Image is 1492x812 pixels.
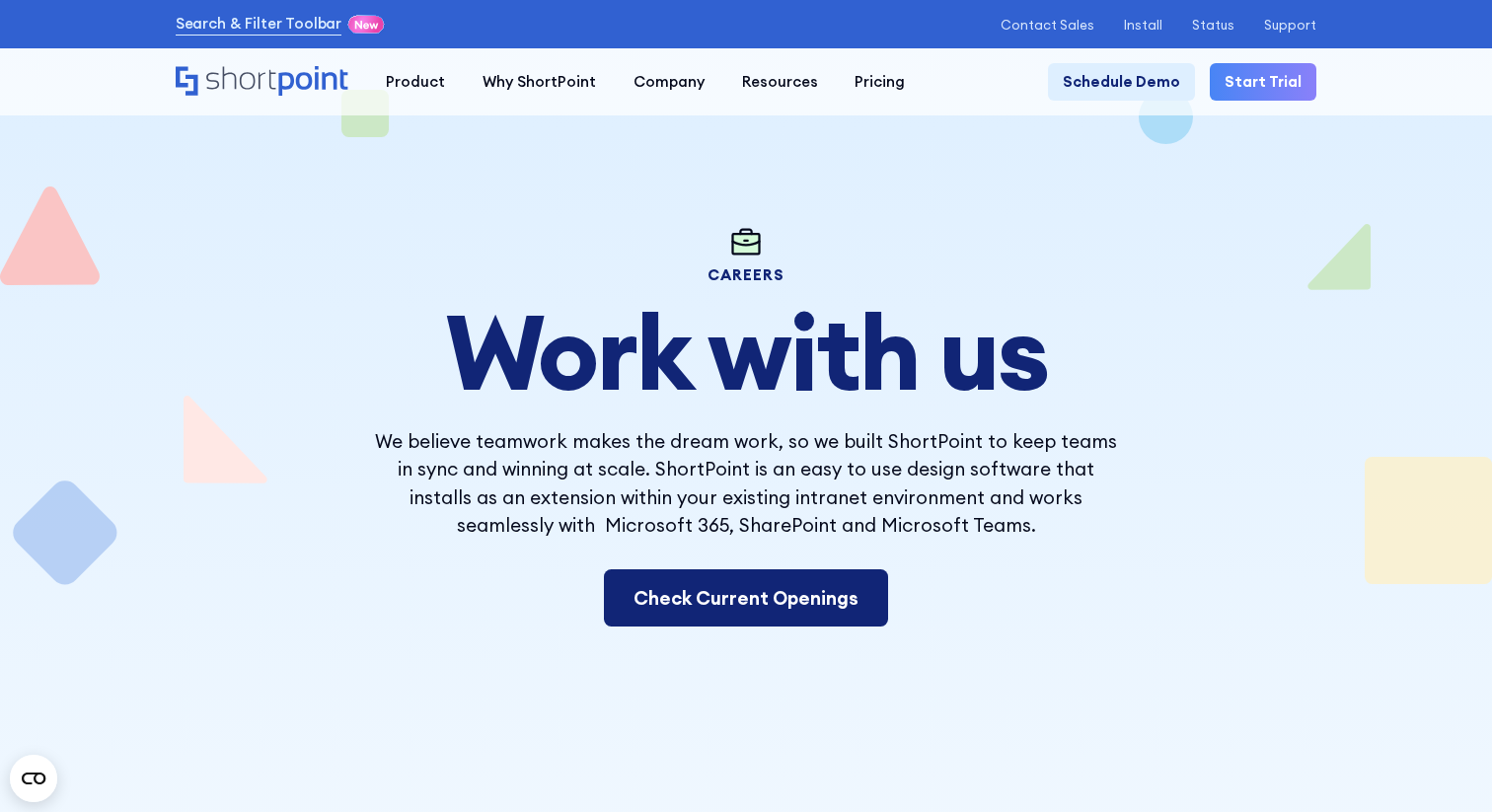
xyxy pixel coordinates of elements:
[386,71,445,94] div: Product
[1137,583,1492,812] iframe: Chat Widget
[615,63,723,101] a: Company
[1264,18,1316,33] a: Support
[1210,63,1316,101] a: Start Trial
[1001,18,1094,33] a: Contact Sales
[373,427,1119,539] p: We believe teamwork makes the dream work, so we built ShortPoint to keep teams in sync and winnin...
[604,569,888,627] a: Check Current Openings
[1048,63,1195,101] a: Schedule Demo
[1192,18,1234,33] a: Status
[373,305,1119,398] h2: Work with us
[634,71,705,94] div: Company
[464,63,615,101] a: Why ShortPoint
[10,755,57,802] button: Open CMP widget
[176,13,342,36] a: Search & Filter Toolbar
[483,71,596,94] div: Why ShortPoint
[742,71,818,94] div: Resources
[176,66,349,98] a: Home
[373,268,1119,281] h1: careers
[1124,18,1162,33] a: Install
[855,71,905,94] div: Pricing
[836,63,924,101] a: Pricing
[367,63,464,101] a: Product
[723,63,837,101] a: Resources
